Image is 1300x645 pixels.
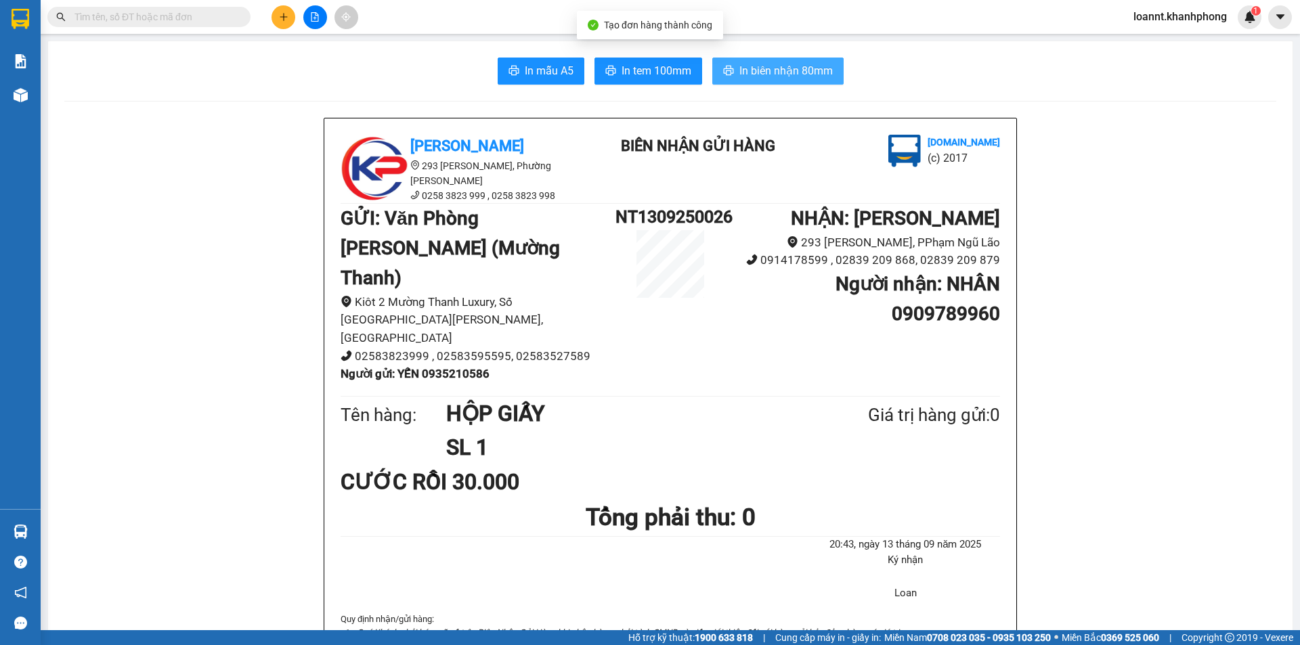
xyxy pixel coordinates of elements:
[525,62,573,79] span: In mẫu A5
[341,401,446,429] div: Tên hàng:
[341,293,615,347] li: Kiôt 2 Mường Thanh Luxury, Số [GEOGRAPHIC_DATA][PERSON_NAME], [GEOGRAPHIC_DATA]
[1123,8,1238,25] span: loannt.khanhphong
[811,537,1000,553] li: 20:43, ngày 13 tháng 09 năm 2025
[605,65,616,78] span: printer
[341,367,490,380] b: Người gửi : YẾN 0935210586
[74,9,234,24] input: Tìm tên, số ĐT hoặc mã đơn
[154,64,227,81] li: (c) 2017
[836,273,1000,325] b: Người nhận : NHÂN 0909789960
[1054,635,1058,640] span: ⚪️
[802,401,1000,429] div: Giá trị hàng gửi: 0
[615,204,725,230] h1: NT1309250026
[17,17,85,85] img: logo.jpg
[341,188,584,203] li: 0258 3823 999 , 0258 3823 998
[1062,630,1159,645] span: Miền Bắc
[410,190,420,200] span: phone
[811,552,1000,569] li: Ký nhận
[622,62,691,79] span: In tem 100mm
[695,632,753,643] strong: 1900 633 818
[341,207,560,289] b: GỬI : Văn Phòng [PERSON_NAME] (Mường Thanh)
[775,630,881,645] span: Cung cấp máy in - giấy in:
[594,58,702,85] button: printerIn tem 100mm
[1268,5,1292,29] button: caret-down
[110,20,152,107] b: BIÊN NHẬN GỬI HÀNG
[604,20,712,30] span: Tạo đơn hàng thành công
[508,65,519,78] span: printer
[928,137,1000,148] b: [DOMAIN_NAME]
[14,54,28,68] img: solution-icon
[588,20,599,30] span: check-circle
[334,5,358,29] button: aim
[746,254,758,265] span: phone
[1225,633,1234,642] span: copyright
[14,586,27,599] span: notification
[739,62,833,79] span: In biên nhận 80mm
[188,17,220,49] img: logo.jpg
[763,630,765,645] span: |
[1274,11,1286,23] span: caret-down
[56,12,66,22] span: search
[446,430,802,464] h1: SL 1
[811,585,1000,602] li: Loan
[14,556,27,569] span: question-circle
[1101,632,1159,643] strong: 0369 525 060
[341,347,615,365] li: 02583823999 , 02583595595, 02583527589
[712,58,844,85] button: printerIn biên nhận 80mm
[341,499,1000,536] h1: Tổng phải thu: 0
[723,65,734,78] span: printer
[1244,11,1256,23] img: icon-new-feature
[341,12,351,22] span: aim
[928,150,1000,166] li: (c) 2017
[787,236,798,248] span: environment
[341,158,584,188] li: 293 [PERSON_NAME], Phường [PERSON_NAME]
[725,251,1000,269] li: 0914178599 , 02839 209 868, 02839 209 879
[1253,6,1258,16] span: 1
[888,135,921,167] img: logo.jpg
[1251,6,1261,16] sup: 1
[628,630,753,645] span: Hỗ trợ kỹ thuật:
[14,525,28,539] img: warehouse-icon
[621,137,775,154] b: BIÊN NHẬN GỬI HÀNG
[725,233,1000,252] li: 293 [PERSON_NAME], PPhạm Ngũ Lão
[310,12,320,22] span: file-add
[446,397,802,430] h1: HỘP GIẤY
[1169,630,1171,645] span: |
[357,627,901,638] i: Quý Khách phải báo mã số trên Biên Nhận Gửi Hàng khi nhận hàng, phải trình CMND và giấy giới thiệ...
[884,630,1051,645] span: Miền Nam
[791,207,1000,229] b: NHẬN : [PERSON_NAME]
[154,51,227,62] b: [DOMAIN_NAME]
[341,465,558,499] div: CƯỚC RỒI 30.000
[303,5,327,29] button: file-add
[279,12,288,22] span: plus
[341,350,352,361] span: phone
[410,137,524,154] b: [PERSON_NAME]
[927,632,1051,643] strong: 0708 023 035 - 0935 103 250
[14,617,27,629] span: message
[498,58,584,85] button: printerIn mẫu A5
[410,160,420,170] span: environment
[341,135,408,202] img: logo.jpg
[12,9,29,29] img: logo-vxr
[272,5,295,29] button: plus
[341,296,352,307] span: environment
[14,88,28,102] img: warehouse-icon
